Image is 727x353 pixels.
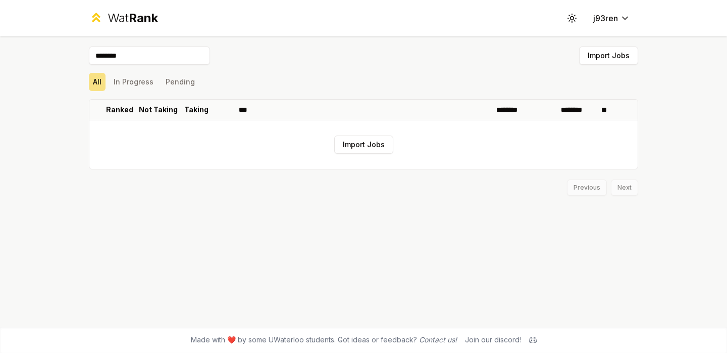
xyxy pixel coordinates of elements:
div: Join our discord! [465,335,521,345]
button: Import Jobs [579,47,638,65]
button: In Progress [110,73,158,91]
button: Import Jobs [334,136,393,154]
button: j93ren [585,9,638,27]
a: WatRank [89,10,158,26]
span: j93ren [593,12,618,24]
p: Taking [184,105,209,115]
p: Not Taking [139,105,178,115]
p: Ranked [106,105,133,115]
span: Rank [129,11,158,25]
button: All [89,73,106,91]
div: Wat [108,10,158,26]
button: Pending [162,73,199,91]
span: Made with ❤️ by some UWaterloo students. Got ideas or feedback? [191,335,457,345]
a: Contact us! [419,335,457,344]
